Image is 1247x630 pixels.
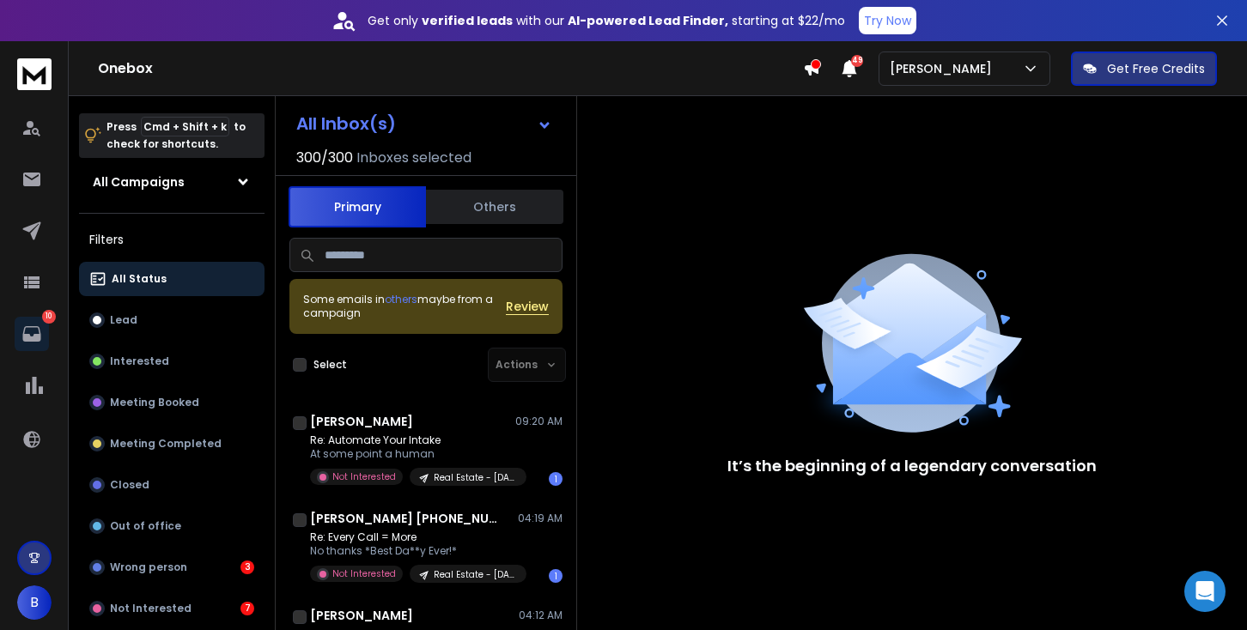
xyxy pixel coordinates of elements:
div: Open Intercom Messenger [1184,571,1226,612]
p: Closed [110,478,149,492]
p: It’s the beginning of a legendary conversation [727,454,1097,478]
p: 10 [42,310,56,324]
button: All Status [79,262,265,296]
div: 7 [240,602,254,615]
h1: Onebox [98,58,803,79]
p: Wrong person [110,560,187,574]
p: Not Interested [332,470,396,483]
button: Interested [79,344,265,379]
h1: [PERSON_NAME] [310,413,413,430]
button: Try Now [859,7,916,34]
span: Cmd + Shift + k [141,117,229,136]
button: Wrong person3 [79,550,265,585]
p: Lead [110,313,137,327]
p: Get Free Credits [1107,60,1205,77]
button: Primary [289,186,426,227]
button: All Campaigns [79,165,265,199]
button: B [17,585,52,620]
h1: All Campaigns [93,173,185,191]
div: 1 [549,569,563,583]
p: 09:20 AM [515,415,563,428]
p: All Status [112,272,167,286]
strong: AI-powered Lead Finder, [568,12,728,29]
h1: All Inbox(s) [296,115,396,132]
p: Re: Automate Your Intake [310,433,516,447]
p: Meeting Completed [110,437,222,451]
p: Meeting Booked [110,396,199,409]
button: Closed [79,468,265,502]
a: 10 [15,317,49,351]
span: others [385,292,417,306]
span: 49 [851,55,863,67]
p: Try Now [864,12,911,29]
p: Not Interested [332,567,396,580]
h3: Filters [79,227,265,251]
button: All Inbox(s) [283,106,566,141]
p: Out of office [110,519,181,533]
button: Others [426,188,563,226]
p: No thanks *Best Da**y Ever!* [310,544,516,558]
button: Not Interested7 [79,591,265,626]
p: Re: Every Call = More [310,530,516,544]
h1: [PERSON_NAME] [310,607,413,624]
div: 1 [549,472,563,486]
div: 3 [240,560,254,574]
button: Review [506,298,549,315]
p: 04:12 AM [519,609,563,622]
div: Some emails in maybe from a campaign [303,293,506,320]
strong: verified leads [422,12,513,29]
p: Get only with our starting at $22/mo [368,12,845,29]
button: Meeting Completed [79,427,265,461]
button: Lead [79,303,265,337]
h3: Inboxes selected [356,148,471,168]
p: At some point a human [310,447,516,461]
h1: [PERSON_NAME] [PHONE_NUMBER] [310,510,499,527]
img: logo [17,58,52,90]
button: Meeting Booked [79,385,265,420]
span: 300 / 300 [296,148,353,168]
button: Get Free Credits [1071,51,1217,86]
p: Interested [110,354,169,368]
p: Not Interested [110,602,192,615]
button: Out of office [79,509,265,543]
p: Real Estate - [DATE] [434,471,516,484]
p: Real Estate - [DATE] [434,568,516,581]
p: 04:19 AM [518,512,563,525]
label: Select [313,358,347,372]
p: [PERSON_NAME] [890,60,999,77]
p: Press to check for shortcuts. [106,118,246,153]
